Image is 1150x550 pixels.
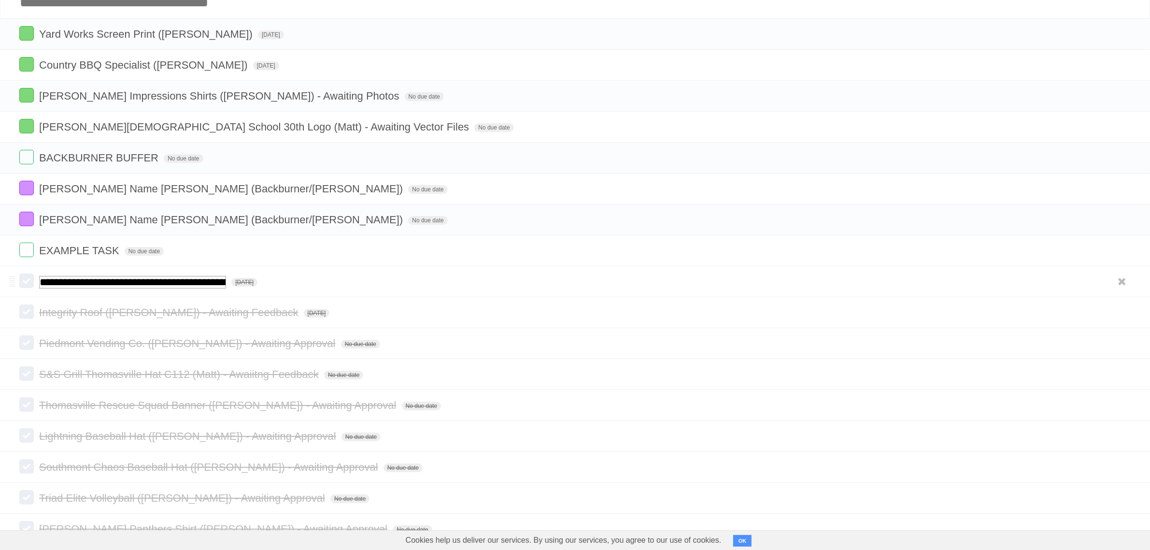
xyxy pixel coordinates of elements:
[405,92,444,101] span: No due date
[19,335,34,350] label: Done
[19,181,34,195] label: Done
[19,521,34,536] label: Done
[39,245,121,257] span: EXAMPLE TASK
[19,366,34,381] label: Done
[39,399,398,411] span: Thomasville Rescue Squad Banner ([PERSON_NAME]) - Awaiting Approval
[19,212,34,226] label: Done
[393,525,432,534] span: No due date
[733,535,752,547] button: OK
[19,150,34,164] label: Done
[474,123,513,132] span: No due date
[330,494,369,503] span: No due date
[39,214,405,226] span: [PERSON_NAME] Name [PERSON_NAME] (Backburner/[PERSON_NAME])
[19,490,34,505] label: Done
[39,152,161,164] span: BACKBURNER BUFFER
[383,463,423,472] span: No due date
[304,309,330,318] span: [DATE]
[39,90,401,102] span: [PERSON_NAME] Impressions Shirts ([PERSON_NAME]) - Awaiting Photos
[253,61,279,70] span: [DATE]
[341,433,381,441] span: No due date
[408,216,447,225] span: No due date
[19,428,34,443] label: Done
[39,121,471,133] span: [PERSON_NAME][DEMOGRAPHIC_DATA] School 30th Logo (Matt) - Awaiting Vector Files
[39,461,380,473] span: Southmont Chaos Baseball Hat ([PERSON_NAME]) - Awaiting Approval
[39,306,300,318] span: Integrity Roof ([PERSON_NAME]) - Awaiting Feedback
[19,243,34,257] label: Done
[39,28,255,40] span: Yard Works Screen Print ([PERSON_NAME])
[19,304,34,319] label: Done
[39,337,338,349] span: Piedmont Vending Co. ([PERSON_NAME]) - Awaiting Approval
[39,368,321,380] span: S&S Grill Thomasville Hat C112 (Matt) - Awaiitng Feedback
[19,274,34,288] label: Done
[19,119,34,133] label: Done
[19,57,34,72] label: Done
[39,183,405,195] span: [PERSON_NAME] Name [PERSON_NAME] (Backburner/[PERSON_NAME])
[39,430,339,442] span: Lightning Baseball Hat ([PERSON_NAME]) - Awaiting Approval
[39,59,250,71] span: Country BBQ Specialist ([PERSON_NAME])
[341,340,380,348] span: No due date
[396,531,731,550] span: Cookies help us deliver our services. By using our services, you agree to our use of cookies.
[164,154,203,163] span: No due date
[231,278,257,287] span: [DATE]
[402,402,441,410] span: No due date
[258,30,284,39] span: [DATE]
[39,492,327,504] span: Triad Elite Volleyball ([PERSON_NAME]) - Awaiting Approval
[19,26,34,41] label: Done
[19,397,34,412] label: Done
[324,371,363,379] span: No due date
[19,459,34,474] label: Done
[125,247,164,256] span: No due date
[19,88,34,102] label: Done
[408,185,447,194] span: No due date
[39,523,390,535] span: [PERSON_NAME] Panthers Shirt ([PERSON_NAME]) - Awaiting Approval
